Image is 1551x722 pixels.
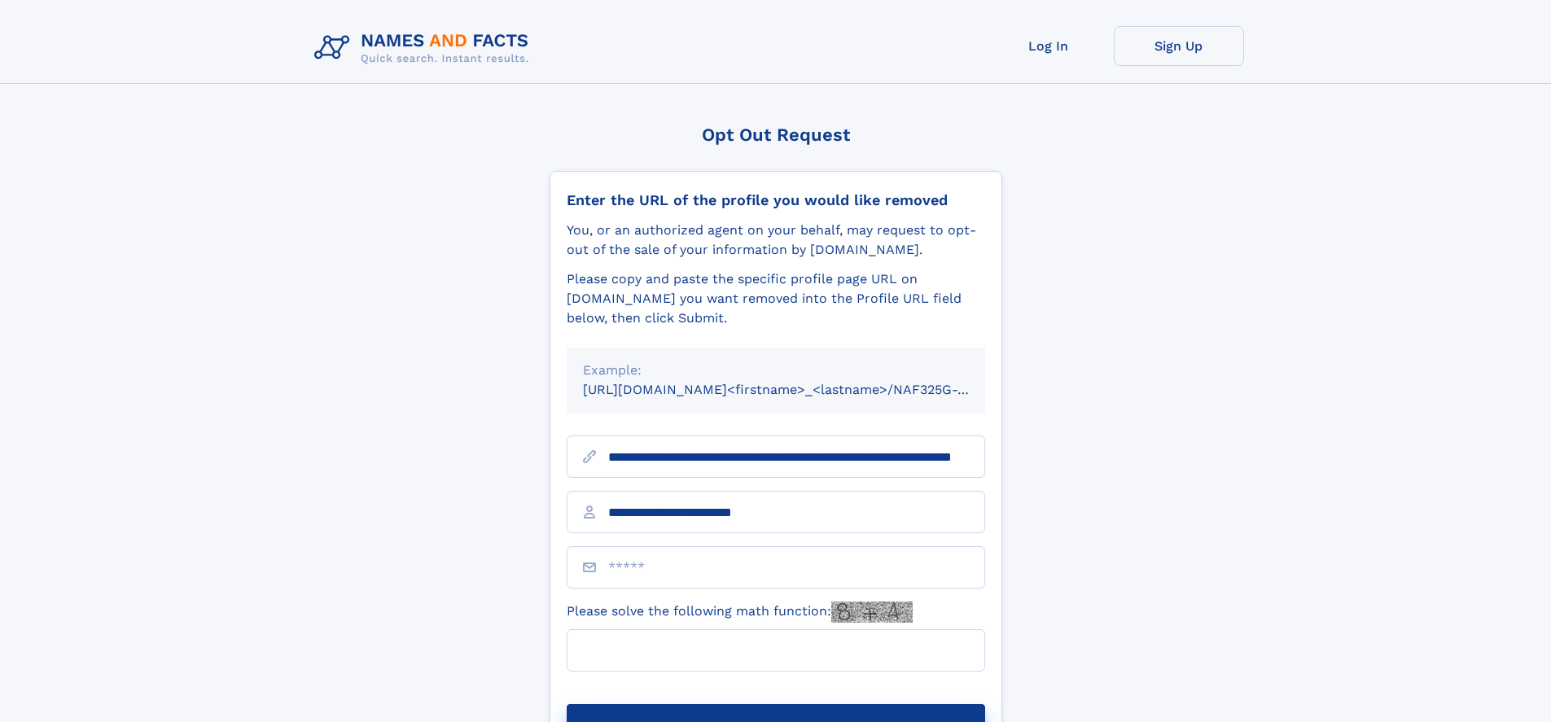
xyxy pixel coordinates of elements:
[567,191,985,209] div: Enter the URL of the profile you would like removed
[308,26,542,70] img: Logo Names and Facts
[583,361,969,380] div: Example:
[583,382,1016,397] small: [URL][DOMAIN_NAME]<firstname>_<lastname>/NAF325G-xxxxxxxx
[1114,26,1244,66] a: Sign Up
[984,26,1114,66] a: Log In
[567,602,913,623] label: Please solve the following math function:
[567,221,985,260] div: You, or an authorized agent on your behalf, may request to opt-out of the sale of your informatio...
[567,269,985,328] div: Please copy and paste the specific profile page URL on [DOMAIN_NAME] you want removed into the Pr...
[550,125,1002,145] div: Opt Out Request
